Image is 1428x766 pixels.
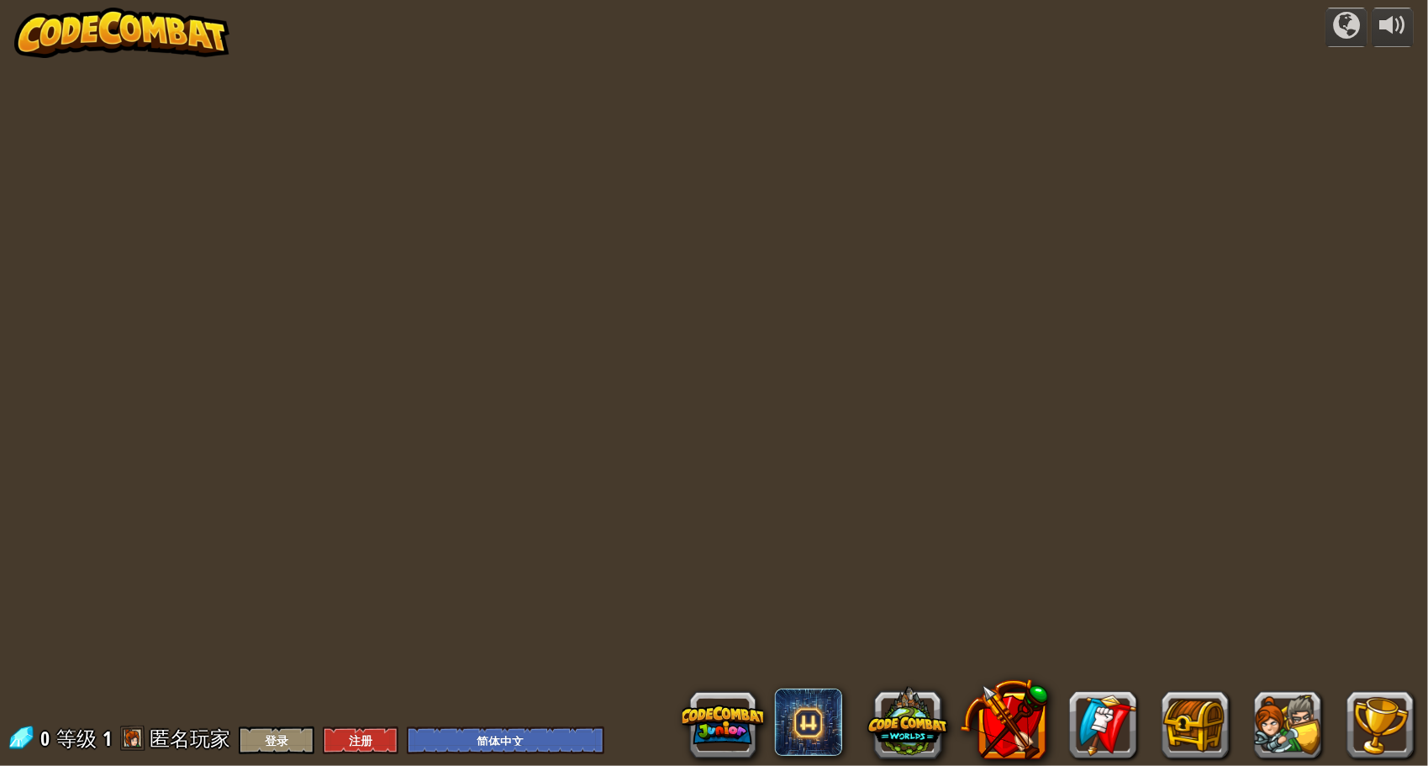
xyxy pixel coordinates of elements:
[40,725,55,752] span: 0
[239,726,314,754] button: 登录
[103,725,112,752] span: 1
[150,725,230,752] span: 匿名玩家
[14,8,229,58] img: CodeCombat - Learn how to code by playing a game
[1372,8,1414,47] button: 音量调节
[56,725,97,753] span: 等级
[1325,8,1367,47] button: 战役
[323,726,398,754] button: 注册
